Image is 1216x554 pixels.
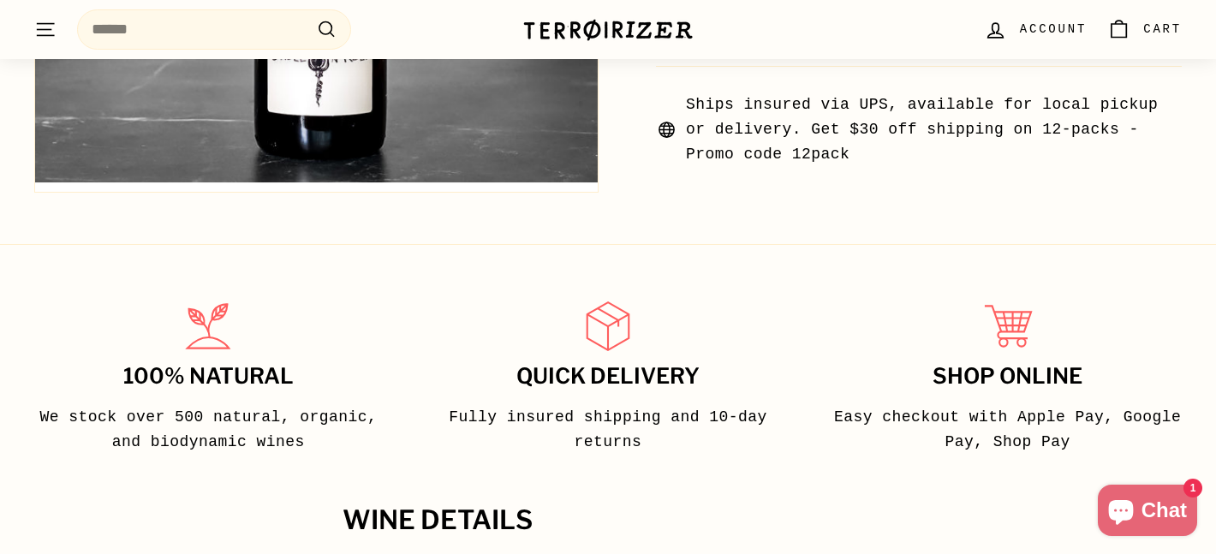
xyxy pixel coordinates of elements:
[343,506,873,535] h2: WINE DETAILS
[1093,485,1202,540] inbox-online-store-chat: Shopify online store chat
[27,405,390,455] p: We stock over 500 natural, organic, and biodynamic wines
[1020,20,1087,39] span: Account
[427,405,790,455] p: Fully insured shipping and 10-day returns
[1097,4,1192,55] a: Cart
[826,405,1189,455] p: Easy checkout with Apple Pay, Google Pay, Shop Pay
[1143,20,1182,39] span: Cart
[427,365,790,389] h3: Quick delivery
[974,4,1097,55] a: Account
[27,365,390,389] h3: 100% Natural
[686,92,1182,166] span: Ships insured via UPS, available for local pickup or delivery. Get $30 off shipping on 12-packs -...
[826,365,1189,389] h3: Shop Online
